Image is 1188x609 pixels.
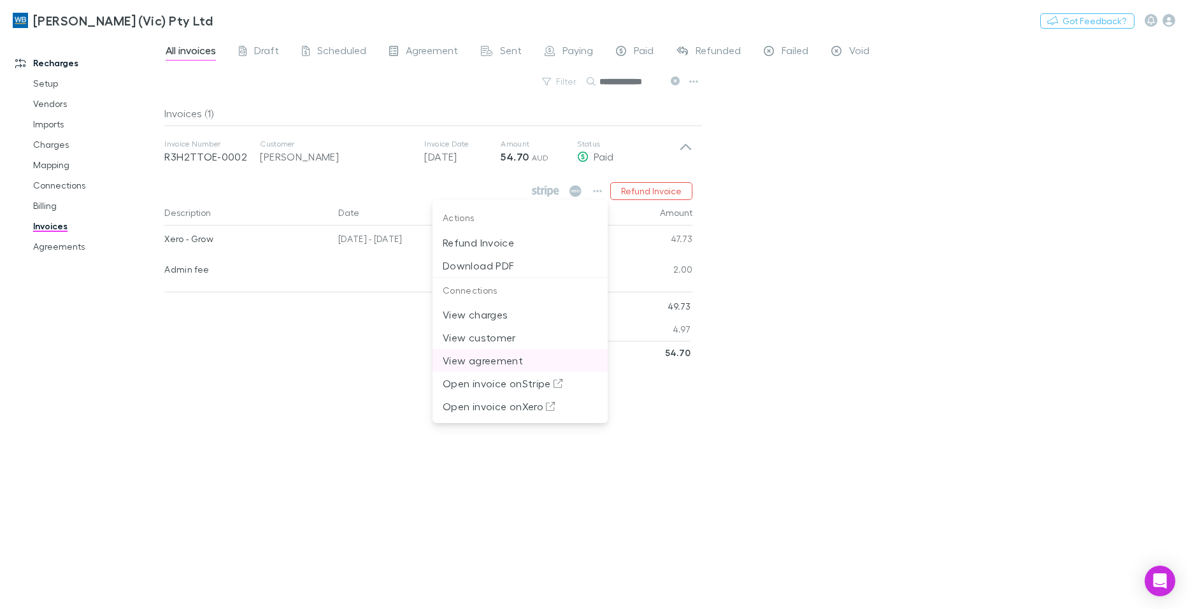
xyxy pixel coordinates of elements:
li: View customer [433,326,608,349]
p: View agreement [443,353,598,368]
a: View agreement [433,353,608,365]
p: View customer [443,330,598,345]
div: Open Intercom Messenger [1145,566,1175,596]
li: Open invoice onXero [433,395,608,418]
a: Download PDF [433,257,608,269]
p: Actions [433,205,608,231]
li: View agreement [433,349,608,372]
li: Refund Invoice [433,231,608,254]
a: Open invoice onStripe [433,376,608,388]
a: Open invoice onXero [433,399,608,411]
p: Open invoice on Stripe [443,376,598,391]
li: View charges [433,303,608,326]
li: Open invoice onStripe [433,372,608,395]
a: View charges [433,307,608,319]
p: View charges [443,307,598,322]
li: Download PDF [433,254,608,277]
a: View customer [433,330,608,342]
p: Download PDF [443,258,598,273]
p: Refund Invoice [443,235,598,250]
p: Open invoice on Xero [443,399,598,414]
p: Connections [433,278,608,304]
